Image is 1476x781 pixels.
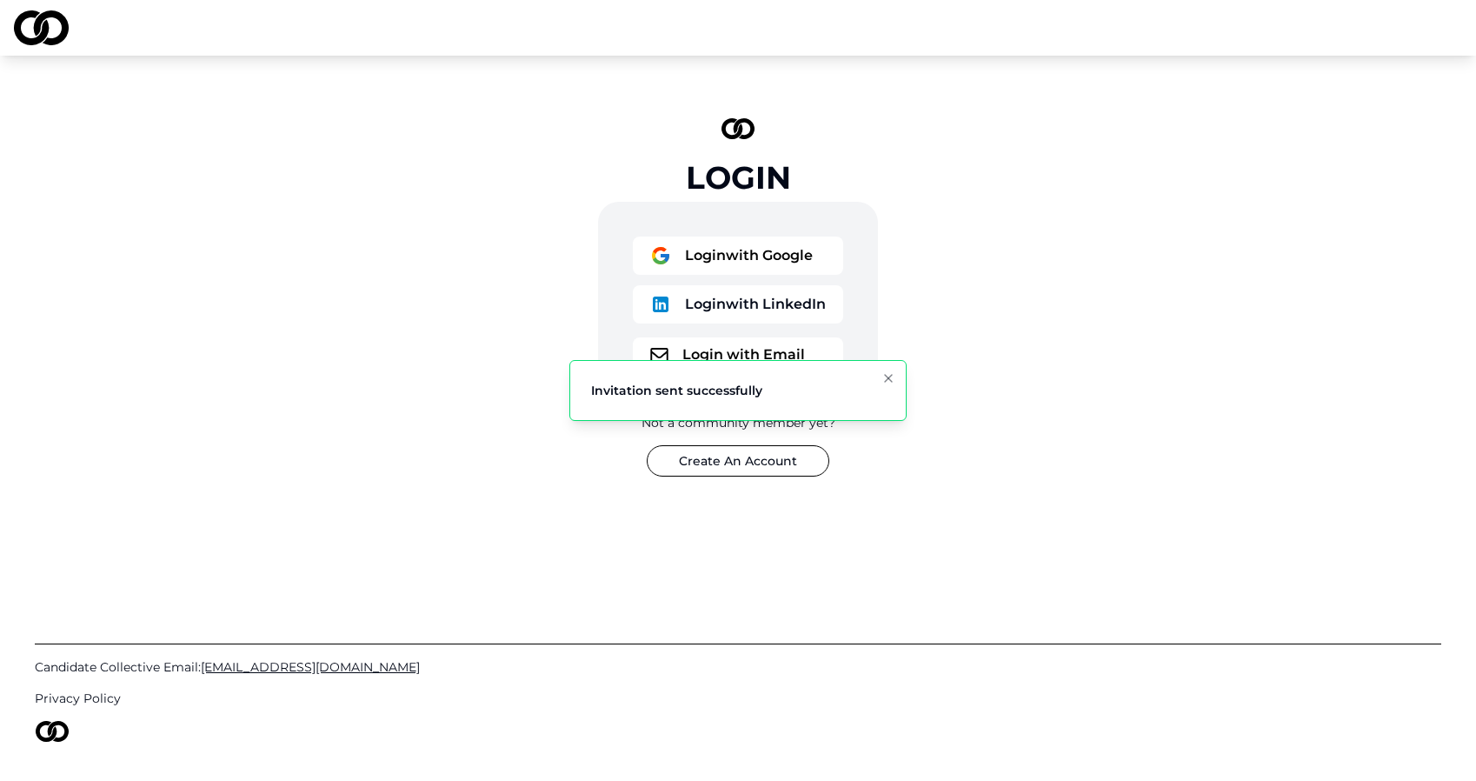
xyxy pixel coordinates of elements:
div: Invitation sent successfully [591,382,762,399]
button: logoLogin with Email [633,337,843,372]
span: [EMAIL_ADDRESS][DOMAIN_NAME] [201,659,420,675]
img: logo [35,721,70,742]
div: Login [686,160,791,195]
button: Create An Account [647,445,829,477]
a: Candidate Collective Email:[EMAIL_ADDRESS][DOMAIN_NAME] [35,658,1441,676]
button: logoLoginwith LinkedIn [633,285,843,324]
button: logoLoginwith Google [633,237,843,275]
img: logo [650,294,671,315]
img: logo [650,245,671,266]
a: Privacy Policy [35,690,1441,707]
img: logo [14,10,69,45]
img: logo [721,118,755,139]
